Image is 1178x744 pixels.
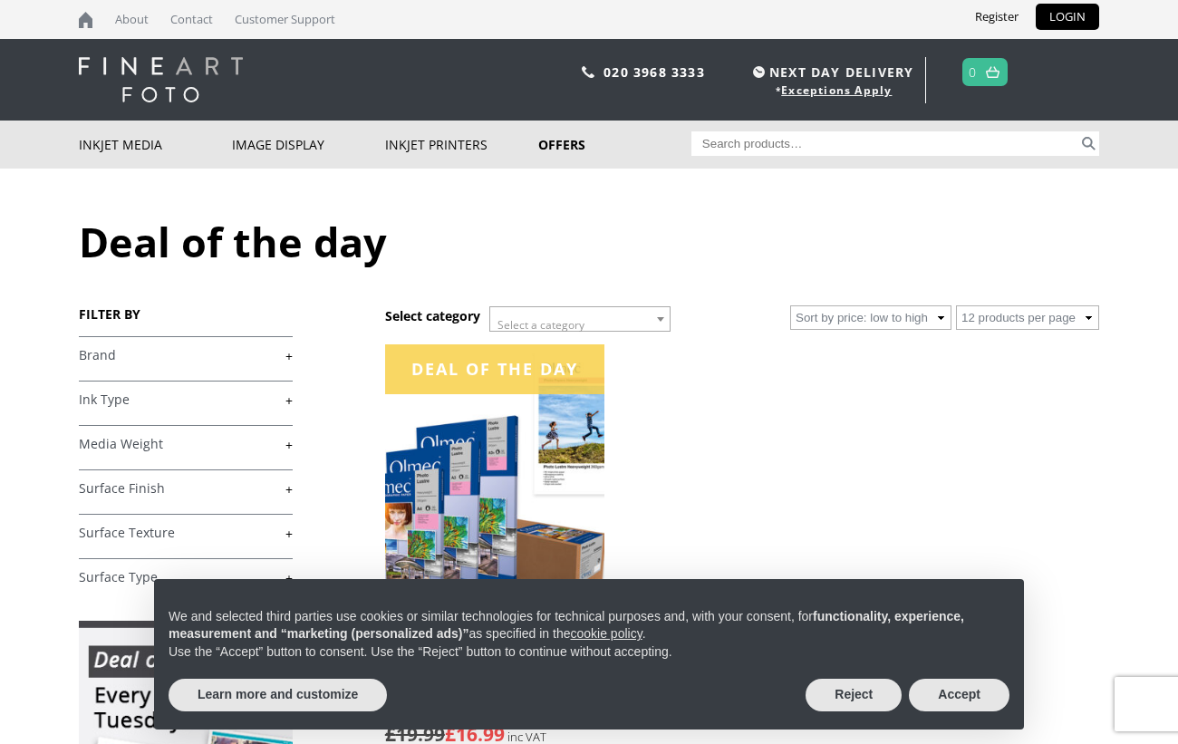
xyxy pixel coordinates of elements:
[79,57,243,102] img: logo-white.svg
[79,336,293,372] h4: Brand
[969,59,977,85] a: 0
[232,121,385,169] a: Image Display
[79,469,293,506] h4: Surface Finish
[79,525,293,542] a: +
[79,480,293,498] a: +
[169,643,1009,662] p: Use the “Accept” button to consent. Use the “Reject” button to continue without accepting.
[79,514,293,550] h4: Surface Texture
[385,344,604,394] div: Deal of the day
[79,425,293,461] h4: Media Weight
[1036,4,1099,30] a: LOGIN
[140,565,1038,744] div: Notice
[79,569,293,586] a: +
[169,609,964,642] strong: functionality, experience, measurement and “marketing (personalized ads)”
[497,317,584,333] span: Select a category
[582,66,594,78] img: phone.svg
[603,63,705,81] a: 020 3968 3333
[79,214,1099,269] h1: Deal of the day
[1078,131,1099,156] button: Search
[79,381,293,417] h4: Ink Type
[79,347,293,364] a: +
[79,305,293,323] h3: FILTER BY
[169,679,387,711] button: Learn more and customize
[79,391,293,409] a: +
[909,679,1009,711] button: Accept
[806,679,902,711] button: Reject
[79,436,293,453] a: +
[79,121,232,169] a: Inkjet Media
[790,305,951,330] select: Shop order
[691,131,1079,156] input: Search products…
[538,121,691,169] a: Offers
[385,344,604,619] img: Olmec Lustre Inkjet Photo Paper 260gsm (OLM-059)
[986,66,999,78] img: basket.svg
[748,62,913,82] span: NEXT DAY DELIVERY
[169,608,1009,643] p: We and selected third parties use cookies or similar technologies for technical purposes and, wit...
[753,66,765,78] img: time.svg
[385,307,480,324] h3: Select category
[571,626,642,641] a: cookie policy
[79,558,293,594] h4: Surface Type
[385,121,538,169] a: Inkjet Printers
[961,4,1032,30] a: Register
[781,82,892,98] a: Exceptions Apply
